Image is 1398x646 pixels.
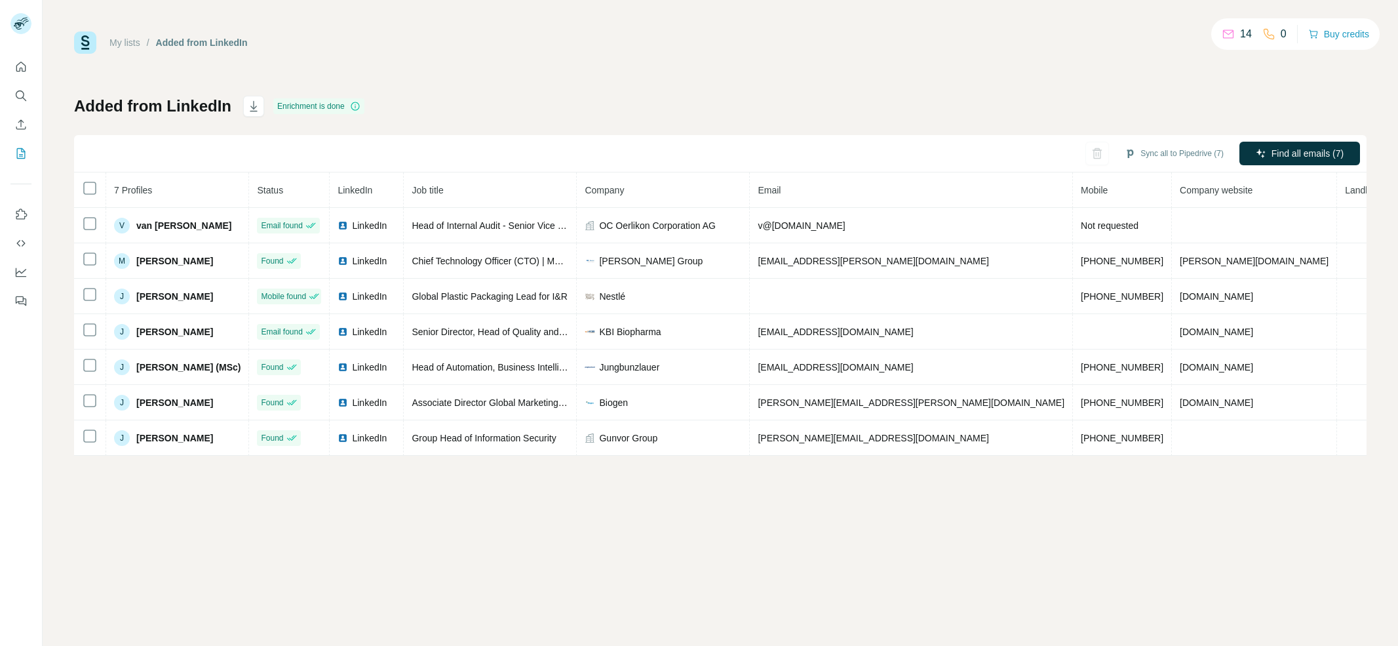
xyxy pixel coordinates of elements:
[758,433,988,443] span: [PERSON_NAME][EMAIL_ADDRESS][DOMAIN_NAME]
[412,327,638,337] span: Senior Director, Head of Quality and Regulatory Europe
[136,219,231,232] span: van [PERSON_NAME]
[585,362,595,373] img: company-logo
[412,220,596,231] span: Head of Internal Audit - Senior Vice President
[109,37,140,48] a: My lists
[114,289,130,304] div: J
[74,96,231,117] h1: Added from LinkedIn
[1180,185,1252,195] span: Company website
[114,359,130,375] div: J
[114,324,130,340] div: J
[585,185,624,195] span: Company
[10,113,31,136] button: Enrich CSV
[338,327,348,337] img: LinkedIn logo
[1081,256,1163,266] span: [PHONE_NUMBER]
[1180,362,1253,373] span: [DOMAIN_NAME]
[412,362,623,373] span: Head of Automation, Business Intelligence and Data
[136,432,213,445] span: [PERSON_NAME]
[1081,433,1163,443] span: [PHONE_NUMBER]
[136,325,213,338] span: [PERSON_NAME]
[10,289,31,313] button: Feedback
[1081,185,1108,195] span: Mobile
[261,255,283,267] span: Found
[352,290,387,303] span: LinkedIn
[599,396,628,409] span: Biogen
[599,290,625,303] span: Nestlé
[1081,397,1163,408] span: [PHONE_NUMBER]
[10,232,31,255] button: Use Surfe API
[1081,291,1163,302] span: [PHONE_NUMBER]
[1239,142,1360,165] button: Find all emails (7)
[599,254,703,268] span: [PERSON_NAME] Group
[352,325,387,338] span: LinkedIn
[1281,26,1287,42] p: 0
[599,325,661,338] span: KBI Biopharma
[114,218,130,233] div: V
[114,185,152,195] span: 7 Profiles
[261,361,283,373] span: Found
[10,203,31,226] button: Use Surfe on LinkedIn
[1180,327,1253,337] span: [DOMAIN_NAME]
[352,219,387,232] span: LinkedIn
[1272,147,1344,160] span: Find all emails (7)
[74,31,96,54] img: Surfe Logo
[10,84,31,108] button: Search
[758,362,913,373] span: [EMAIL_ADDRESS][DOMAIN_NAME]
[352,432,387,445] span: LinkedIn
[338,185,372,195] span: LinkedIn
[585,397,595,408] img: company-logo
[585,327,595,337] img: company-logo
[114,253,130,269] div: M
[273,98,364,114] div: Enrichment is done
[261,291,306,302] span: Mobile found
[114,395,130,411] div: J
[261,397,283,409] span: Found
[758,185,781,195] span: Email
[10,55,31,79] button: Quick start
[338,256,348,266] img: LinkedIn logo
[136,254,213,268] span: [PERSON_NAME]
[114,430,130,446] div: J
[758,327,913,337] span: [EMAIL_ADDRESS][DOMAIN_NAME]
[412,291,567,302] span: Global Plastic Packaging Lead for I&R
[136,396,213,409] span: [PERSON_NAME]
[1180,256,1329,266] span: [PERSON_NAME][DOMAIN_NAME]
[1240,26,1252,42] p: 14
[585,291,595,302] img: company-logo
[758,220,845,231] span: v@[DOMAIN_NAME]
[136,290,213,303] span: [PERSON_NAME]
[412,185,443,195] span: Job title
[412,397,581,408] span: Associate Director Global Marketing SMA
[352,254,387,268] span: LinkedIn
[156,36,248,49] div: Added from LinkedIn
[338,397,348,408] img: LinkedIn logo
[10,260,31,284] button: Dashboard
[338,291,348,302] img: LinkedIn logo
[1081,220,1138,231] span: Not requested
[136,361,241,374] span: [PERSON_NAME] (MSc)
[1081,362,1163,373] span: [PHONE_NUMBER]
[599,432,657,445] span: Gunvor Group
[585,256,595,266] img: company-logo
[10,142,31,165] button: My lists
[599,361,659,374] span: Jungbunzlauer
[338,433,348,443] img: LinkedIn logo
[1308,25,1369,43] button: Buy credits
[338,362,348,373] img: LinkedIn logo
[261,326,302,338] span: Email found
[599,219,715,232] span: OC Oerlikon Corporation AG
[261,220,302,232] span: Email found
[412,433,556,443] span: Group Head of Information Security
[352,361,387,374] span: LinkedIn
[758,397,1064,408] span: [PERSON_NAME][EMAIL_ADDRESS][PERSON_NAME][DOMAIN_NAME]
[261,432,283,444] span: Found
[758,256,988,266] span: [EMAIL_ADDRESS][PERSON_NAME][DOMAIN_NAME]
[1116,144,1233,163] button: Sync all to Pipedrive (7)
[338,220,348,231] img: LinkedIn logo
[352,396,387,409] span: LinkedIn
[412,256,650,266] span: Chief Technology Officer (CTO) | Member Executive Board
[1180,397,1253,408] span: [DOMAIN_NAME]
[257,185,283,195] span: Status
[1345,185,1380,195] span: Landline
[1180,291,1253,302] span: [DOMAIN_NAME]
[147,36,149,49] li: /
